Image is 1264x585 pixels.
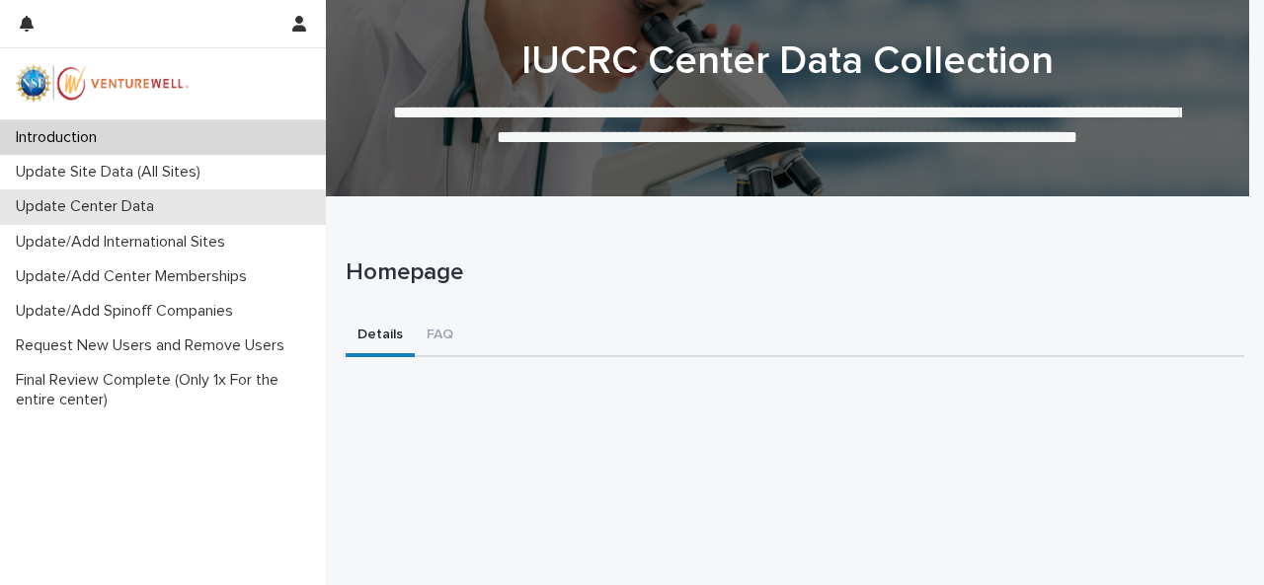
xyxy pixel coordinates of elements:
button: Details [346,316,415,357]
button: FAQ [415,316,465,357]
p: Update Center Data [8,197,170,216]
p: Final Review Complete (Only 1x For the entire center) [8,371,326,408]
p: Update Site Data (All Sites) [8,163,216,182]
p: Update/Add Center Memberships [8,267,263,286]
p: Request New Users and Remove Users [8,336,300,355]
p: Update/Add International Sites [8,233,241,252]
p: Homepage [346,258,1236,287]
img: mWhVGmOKROS2pZaMU8FQ [16,64,190,104]
h1: IUCRC Center Data Collection [346,37,1229,85]
p: Introduction [8,128,113,147]
p: Update/Add Spinoff Companies [8,302,249,321]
